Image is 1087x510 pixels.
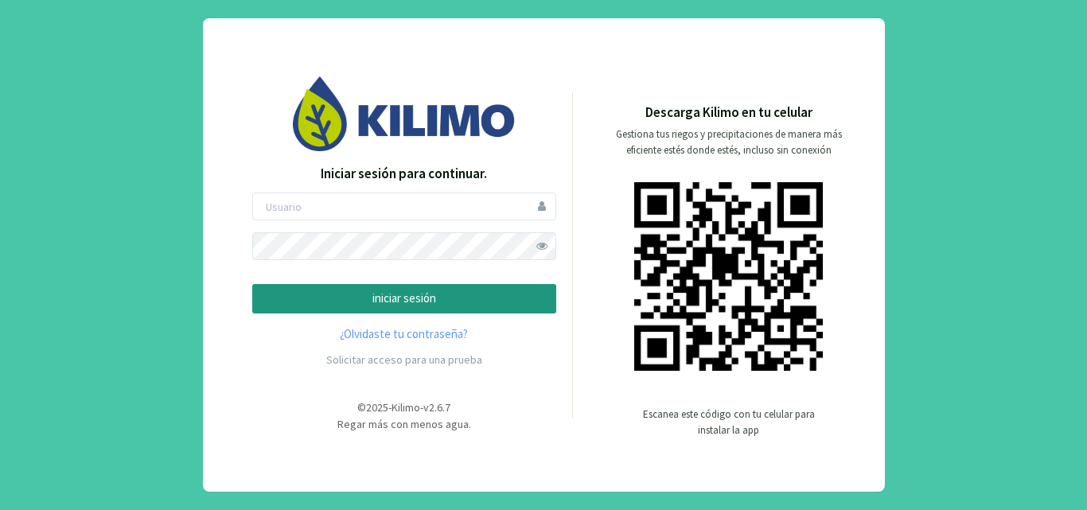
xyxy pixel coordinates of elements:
[252,164,556,185] p: Iniciar sesión para continuar.
[293,76,516,150] img: Image
[634,182,823,371] img: qr code
[326,352,482,367] a: Solicitar acceso para una prueba
[392,400,420,415] span: Kilimo
[337,417,471,431] span: Regar más con menos agua.
[366,400,388,415] span: 2025
[423,400,450,415] span: v2.6.7
[252,325,556,344] a: ¿Olvidaste tu contraseña?
[266,290,543,308] p: iniciar sesión
[645,103,812,123] p: Descarga Kilimo en tu celular
[388,400,392,415] span: -
[252,284,556,313] button: iniciar sesión
[420,400,423,415] span: -
[357,400,366,415] span: ©
[252,193,556,220] input: Usuario
[606,127,851,158] p: Gestiona tus riegos y precipitaciones de manera más eficiente estés donde estés, incluso sin cone...
[641,407,816,438] p: Escanea este código con tu celular para instalar la app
